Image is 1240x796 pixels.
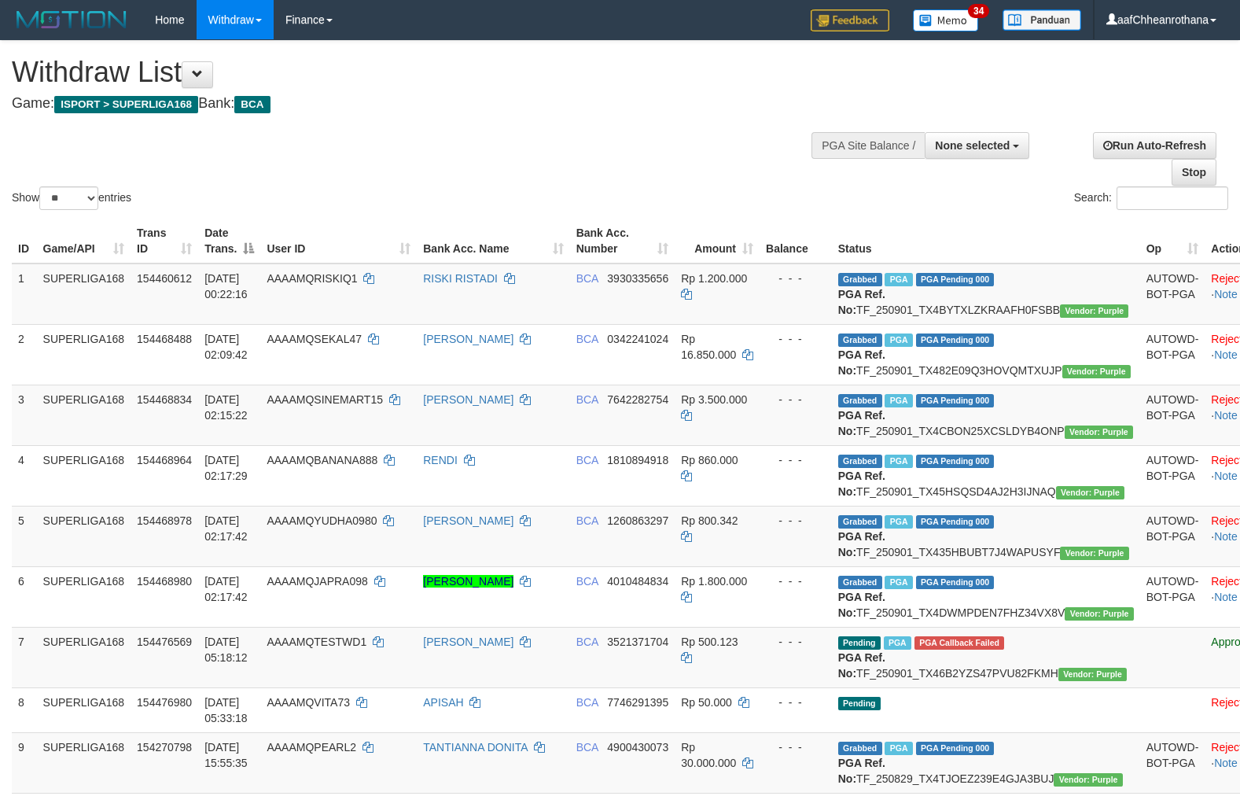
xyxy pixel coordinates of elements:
img: Button%20Memo.svg [913,9,979,31]
span: BCA [576,575,598,588]
span: BCA [576,454,598,466]
a: Note [1214,591,1238,603]
td: 5 [12,506,37,566]
span: PGA Pending [916,455,995,468]
span: 154468834 [137,393,192,406]
span: [DATE] 15:55:35 [204,741,248,769]
div: - - - [766,634,826,650]
a: RISKI RISTADI [423,272,498,285]
div: - - - [766,695,826,710]
span: Grabbed [838,455,882,468]
td: SUPERLIGA168 [37,732,131,793]
td: AUTOWD-BOT-PGA [1140,506,1205,566]
th: User ID: activate to sort column ascending [260,219,417,263]
td: TF_250901_TX4BYTXLZKRAAFH0FSBB [832,263,1140,325]
td: AUTOWD-BOT-PGA [1140,324,1205,385]
span: Marked by aafchoeunmanni [885,515,912,529]
span: PGA Pending [916,394,995,407]
span: Rp 500.123 [681,636,738,648]
span: [DATE] 05:33:18 [204,696,248,724]
span: BCA [576,333,598,345]
td: SUPERLIGA168 [37,263,131,325]
a: [PERSON_NAME] [423,575,513,588]
div: - - - [766,739,826,755]
td: SUPERLIGA168 [37,445,131,506]
div: - - - [766,513,826,529]
span: 154476980 [137,696,192,709]
a: Run Auto-Refresh [1093,132,1216,159]
td: SUPERLIGA168 [37,566,131,627]
span: Rp 16.850.000 [681,333,736,361]
span: 154468964 [137,454,192,466]
td: 2 [12,324,37,385]
a: TANTIANNA DONITA [423,741,528,754]
td: 9 [12,732,37,793]
span: PGA Pending [916,273,995,286]
span: Copy 4900430073 to clipboard [607,741,668,754]
img: Feedback.jpg [811,9,889,31]
span: Rp 30.000.000 [681,741,736,769]
a: Note [1214,348,1238,361]
td: 1 [12,263,37,325]
td: TF_250901_TX4CBON25XCSLDYB4ONP [832,385,1140,445]
td: TF_250901_TX4DWMPDEN7FHZ34VX8V [832,566,1140,627]
input: Search: [1117,186,1228,210]
b: PGA Ref. No: [838,530,885,558]
td: SUPERLIGA168 [37,506,131,566]
th: Bank Acc. Name: activate to sort column ascending [417,219,569,263]
span: Copy 1260863297 to clipboard [607,514,668,527]
a: RENDI [423,454,458,466]
a: [PERSON_NAME] [423,333,513,345]
span: Copy 7746291395 to clipboard [607,696,668,709]
td: SUPERLIGA168 [37,687,131,732]
span: Marked by aafchoeunmanni [885,576,912,589]
span: Marked by aafnonsreyleab [885,273,912,286]
span: [DATE] 02:09:42 [204,333,248,361]
th: Balance [760,219,832,263]
td: AUTOWD-BOT-PGA [1140,566,1205,627]
span: BCA [576,272,598,285]
b: PGA Ref. No: [838,591,885,619]
td: 8 [12,687,37,732]
th: Game/API: activate to sort column ascending [37,219,131,263]
span: [DATE] 02:17:42 [204,514,248,543]
th: Status [832,219,1140,263]
span: [DATE] 02:17:29 [204,454,248,482]
td: AUTOWD-BOT-PGA [1140,263,1205,325]
span: Marked by aafchoeunmanni [885,455,912,468]
a: [PERSON_NAME] [423,393,513,406]
a: Note [1214,530,1238,543]
h1: Withdraw List [12,57,811,88]
span: Copy 4010484834 to clipboard [607,575,668,588]
a: Note [1214,409,1238,422]
span: Vendor URL: https://trx4.1velocity.biz [1058,668,1127,681]
span: Vendor URL: https://trx4.1velocity.biz [1065,607,1133,621]
span: Rp 860.000 [681,454,738,466]
span: ISPORT > SUPERLIGA168 [54,96,198,113]
b: PGA Ref. No: [838,470,885,498]
td: AUTOWD-BOT-PGA [1140,385,1205,445]
span: PGA Pending [916,334,995,347]
span: PGA Pending [916,515,995,529]
span: Rp 1.200.000 [681,272,747,285]
span: PGA Error [914,636,1004,650]
td: TF_250901_TX45HSQSD4AJ2H3IJNAQ [832,445,1140,506]
span: Marked by aafmaleo [885,742,912,755]
div: PGA Site Balance / [811,132,925,159]
td: TF_250829_TX4TJOEZ239E4GJA3BUJ [832,732,1140,793]
span: Rp 1.800.000 [681,575,747,588]
a: Note [1214,757,1238,769]
span: AAAAMQPEARL2 [267,741,356,754]
span: AAAAMQRISKIQ1 [267,272,357,285]
span: AAAAMQTESTWD1 [267,636,366,648]
td: TF_250901_TX435HBUBT7J4WAPUSYF [832,506,1140,566]
span: [DATE] 00:22:16 [204,272,248,300]
span: BCA [576,636,598,648]
span: BCA [576,393,598,406]
span: Vendor URL: https://trx4.1velocity.biz [1056,486,1124,499]
span: Vendor URL: https://trx4.1velocity.biz [1065,426,1133,439]
h4: Game: Bank: [12,96,811,112]
span: Grabbed [838,394,882,407]
span: BCA [234,96,270,113]
span: Marked by aafmaleo [884,636,911,650]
